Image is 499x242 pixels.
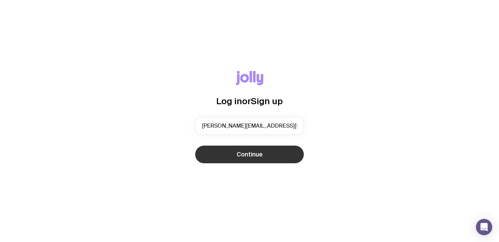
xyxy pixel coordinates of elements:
button: Continue [195,146,304,163]
span: or [242,96,251,106]
div: Open Intercom Messenger [476,219,492,235]
span: Log in [216,96,242,106]
input: you@email.com [195,117,304,135]
span: Sign up [251,96,283,106]
span: Continue [237,150,263,159]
